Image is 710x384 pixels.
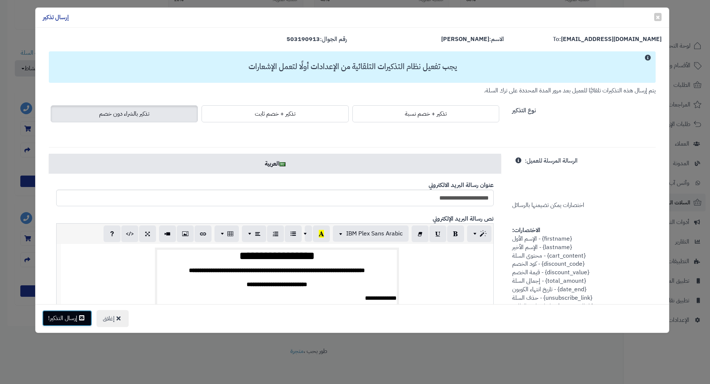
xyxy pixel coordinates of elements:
[441,35,489,44] strong: [PERSON_NAME]
[43,13,69,22] h4: إرسال تذكير
[441,35,504,44] label: الاسم:
[53,62,653,71] h3: يجب تفعيل نظام التذكيرات التلقائية من الإعدادات أولًا لتعمل الإشعارات
[553,35,662,44] label: To:
[42,310,92,326] button: إرسال التذكير!
[287,35,347,44] label: رقم الجوال:
[255,109,295,118] span: تذكير + خصم ثابت
[429,181,494,190] b: عنوان رسالة البريد الالكتروني
[346,229,403,238] span: IBM Plex Sans Arabic
[405,109,447,118] span: تذكير + خصم نسبة
[287,35,320,44] strong: 503190913
[525,154,578,165] label: الرسالة المرسلة للعميل:
[97,310,129,327] button: إغلاق
[484,86,656,95] small: يتم إرسال هذه التذكيرات تلقائيًا للعميل بعد مرور المدة المحددة على ترك السلة.
[561,35,662,44] strong: [EMAIL_ADDRESS][DOMAIN_NAME]
[656,11,660,23] span: ×
[280,162,285,166] img: ar.png
[512,156,593,310] span: اختصارات يمكن تضيمنها بالرسائل {firstname} - الإسم الأول {lastname} - الإسم الأخير {cart_content}...
[433,214,494,223] b: نص رسالة البريد الإلكتروني
[99,109,149,118] span: تذكير بالشراء دون خصم
[49,154,501,174] a: العربية
[512,103,536,115] label: نوع التذكير
[512,226,540,235] strong: الاختصارات:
